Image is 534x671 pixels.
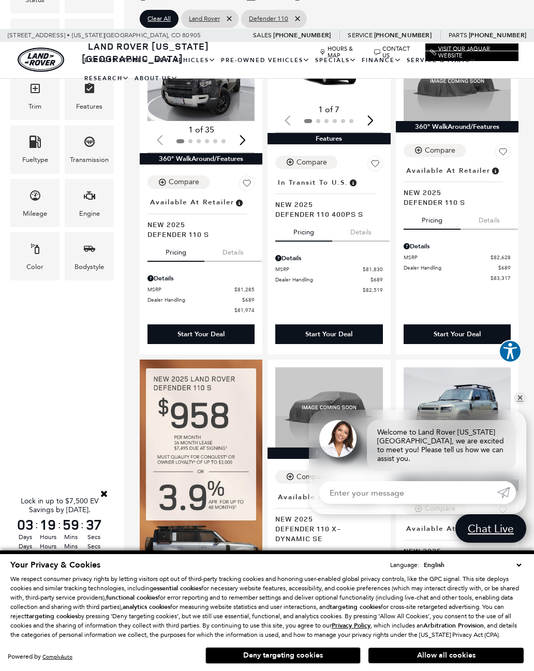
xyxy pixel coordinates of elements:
[275,199,375,209] span: New 2025
[404,274,511,282] a: $83,317
[332,543,390,566] button: details tab
[364,109,378,131] div: Next slide
[79,208,100,219] div: Engine
[268,448,390,459] div: Features
[275,286,382,294] a: $82,519
[275,490,382,543] a: Available at RetailerNew 2025Defender 110 X-Dynamic SE
[147,274,255,283] div: Pricing Details - Defender 110 S
[463,521,519,535] span: Chat Live
[239,175,255,195] button: Save Vehicle
[82,69,132,87] a: Research
[499,340,522,365] aside: Accessibility Help Desk
[147,219,247,229] span: New 2025
[275,254,382,263] div: Pricing Details - Defender 110 400PS S
[106,593,158,602] strong: functional cookies
[28,101,41,112] div: Trim
[99,489,109,498] a: Close
[425,146,455,155] div: Compare
[82,51,152,69] a: EXPRESS STORE
[153,584,201,592] strong: essential cookies
[132,69,181,87] a: About Us
[123,603,170,611] strong: analytics cookies
[495,144,511,163] button: Save Vehicle
[404,51,479,69] a: Service & Parts
[61,517,81,532] span: 59
[253,32,272,39] span: Sales
[275,265,382,273] a: MSRP $81,830
[65,232,114,280] div: BodystyleBodystyle
[404,521,511,565] a: Available at RetailerNew 2025Defender 110 S
[147,239,204,262] button: pricing tab
[404,254,511,261] a: MSRP $82,628
[8,653,72,660] div: Powered by
[404,264,511,272] a: Dealer Handling $689
[363,265,383,273] span: $81,830
[235,129,249,152] div: Next slide
[234,197,244,208] span: Vehicle is in stock and ready for immediate delivery. Due to demand, availability is subject to c...
[242,296,255,304] span: $689
[169,177,199,187] div: Compare
[404,546,503,556] span: New 2025
[491,165,500,176] span: Vehicle is in stock and ready for immediate delivery. Due to demand, availability is subject to c...
[61,542,81,551] span: Mins
[278,491,362,503] span: Available at Retailer
[499,340,522,363] button: Explore your accessibility options
[430,46,514,59] a: Visit Our Jaguar Website
[84,517,103,532] span: 37
[275,276,382,284] a: Dealer Handling $689
[81,517,84,532] span: :
[319,420,357,457] img: Agent profile photo
[275,324,382,344] div: Start Your Deal
[423,621,484,630] strong: Arbitration Provision
[469,31,526,39] a: [PHONE_NUMBER]
[16,532,35,542] span: Days
[83,133,96,154] span: Transmission
[29,133,41,154] span: Fueltype
[421,560,524,570] select: Language Select
[10,232,60,280] div: ColorColor
[404,367,511,448] img: 2025 LAND ROVER Defender 110 S 1
[82,40,209,65] a: Land Rover [US_STATE][GEOGRAPHIC_DATA]
[29,187,41,208] span: Mileage
[363,286,383,294] span: $82,519
[332,219,390,242] button: details tab
[10,559,100,571] span: Your Privacy & Cookies
[370,276,383,284] span: $689
[147,306,255,314] a: $81,974
[278,177,348,188] span: In Transit to U.S.
[404,197,503,207] span: Defender 110 S
[140,153,262,165] div: 360° WalkAround/Features
[404,254,491,261] span: MSRP
[491,254,511,261] span: $82,628
[147,296,255,304] a: Dealer Handling $689
[16,517,35,532] span: 03
[29,80,41,101] span: Trim
[10,179,60,227] div: MileageMileage
[147,124,255,136] div: 1 of 35
[491,274,511,282] span: $83,317
[275,104,382,115] div: 1 of 7
[147,324,255,344] div: Start Your Deal
[368,648,524,663] button: Allow all cookies
[497,481,516,504] a: Submit
[10,72,60,120] div: TrimTrim
[404,324,511,344] div: Start Your Deal
[275,524,375,543] span: Defender 110 X-Dynamic SE
[275,367,382,448] img: 2025 LAND ROVER Defender 110 X-Dynamic SE
[305,330,352,339] div: Start Your Deal
[434,330,481,339] div: Start Your Deal
[26,261,43,273] div: Color
[152,51,218,69] a: New Vehicles
[82,51,518,87] nav: Main Navigation
[18,48,64,72] img: Land Rover
[38,542,58,551] span: Hours
[171,29,181,42] span: CO
[275,175,382,219] a: In Transit to U.S.New 2025Defender 110 400PS S
[404,242,511,251] div: Pricing Details - Defender 110 S
[42,653,72,660] a: ComplyAuto
[296,158,327,167] div: Compare
[61,532,81,542] span: Mins
[10,125,60,173] div: FueltypeFueltype
[8,32,201,39] a: [STREET_ADDRESS] • [US_STATE][GEOGRAPHIC_DATA], CO 80905
[18,48,64,72] a: land-rover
